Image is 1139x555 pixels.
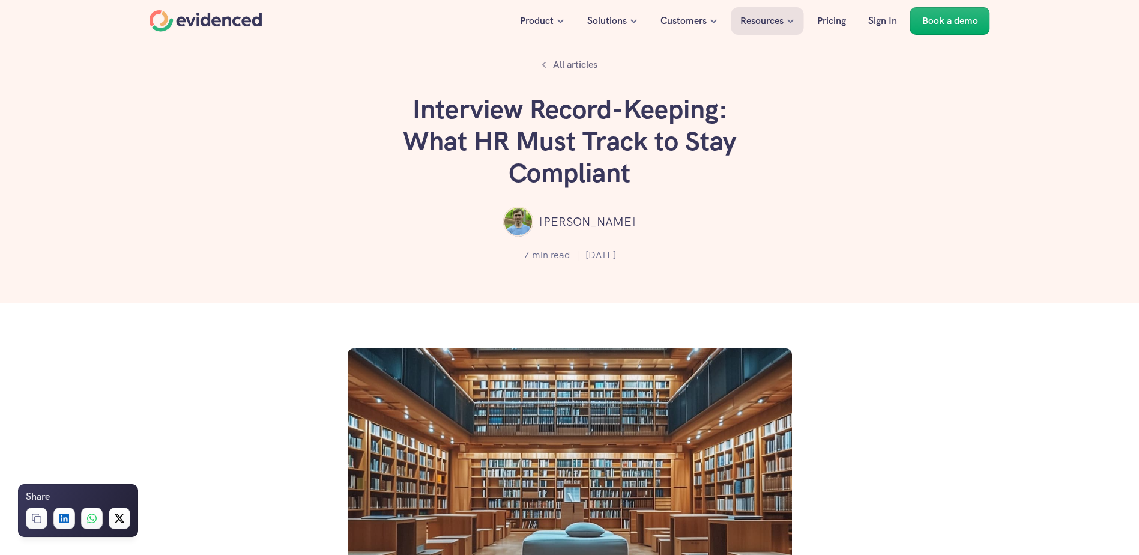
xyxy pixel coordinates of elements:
img: "" [503,207,533,237]
h6: Share [26,489,50,505]
p: Customers [660,13,707,29]
a: Book a demo [910,7,990,35]
p: Solutions [587,13,627,29]
p: Sign In [868,13,897,29]
p: All articles [553,57,597,73]
p: | [576,247,579,263]
a: Home [150,10,262,32]
h1: Interview Record-Keeping: What HR Must Track to Stay Compliant [390,94,750,189]
p: min read [532,247,570,263]
p: 7 [524,247,529,263]
a: Sign In [859,7,906,35]
p: Resources [740,13,784,29]
p: [DATE] [585,247,616,263]
p: Product [520,13,554,29]
p: [PERSON_NAME] [539,212,636,231]
p: Book a demo [922,13,978,29]
a: All articles [535,54,604,76]
a: Pricing [808,7,855,35]
p: Pricing [817,13,846,29]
